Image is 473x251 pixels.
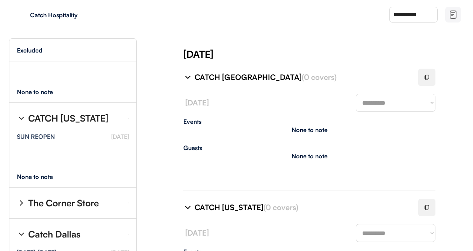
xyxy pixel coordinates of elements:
[17,134,55,140] div: SUN REOPEN
[15,9,27,21] img: yH5BAEAAAAALAAAAAABAAEAAAIBRAA7
[292,153,328,159] div: None to note
[183,73,192,82] img: chevron-right%20%281%29.svg
[185,98,209,107] font: [DATE]
[30,12,125,18] div: Catch Hospitality
[183,47,473,61] div: [DATE]
[17,89,67,95] div: None to note
[28,198,99,207] div: The Corner Store
[17,47,42,53] div: Excluded
[449,10,458,19] img: file-02.svg
[302,72,337,82] font: (0 covers)
[111,133,129,140] font: [DATE]
[17,114,26,123] img: chevron-right%20%281%29.svg
[17,198,26,207] img: chevron-right%20%281%29.svg
[183,203,192,212] img: chevron-right%20%281%29.svg
[17,230,26,239] img: chevron-right%20%281%29.svg
[263,203,298,212] font: (0 covers)
[28,114,108,123] div: CATCH [US_STATE]
[17,174,67,180] div: None to note
[183,145,435,151] div: Guests
[28,230,80,239] div: Catch Dallas
[185,228,209,237] font: [DATE]
[195,72,409,83] div: CATCH [GEOGRAPHIC_DATA]
[183,119,435,125] div: Events
[292,127,328,133] div: None to note
[195,202,409,213] div: CATCH [US_STATE]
